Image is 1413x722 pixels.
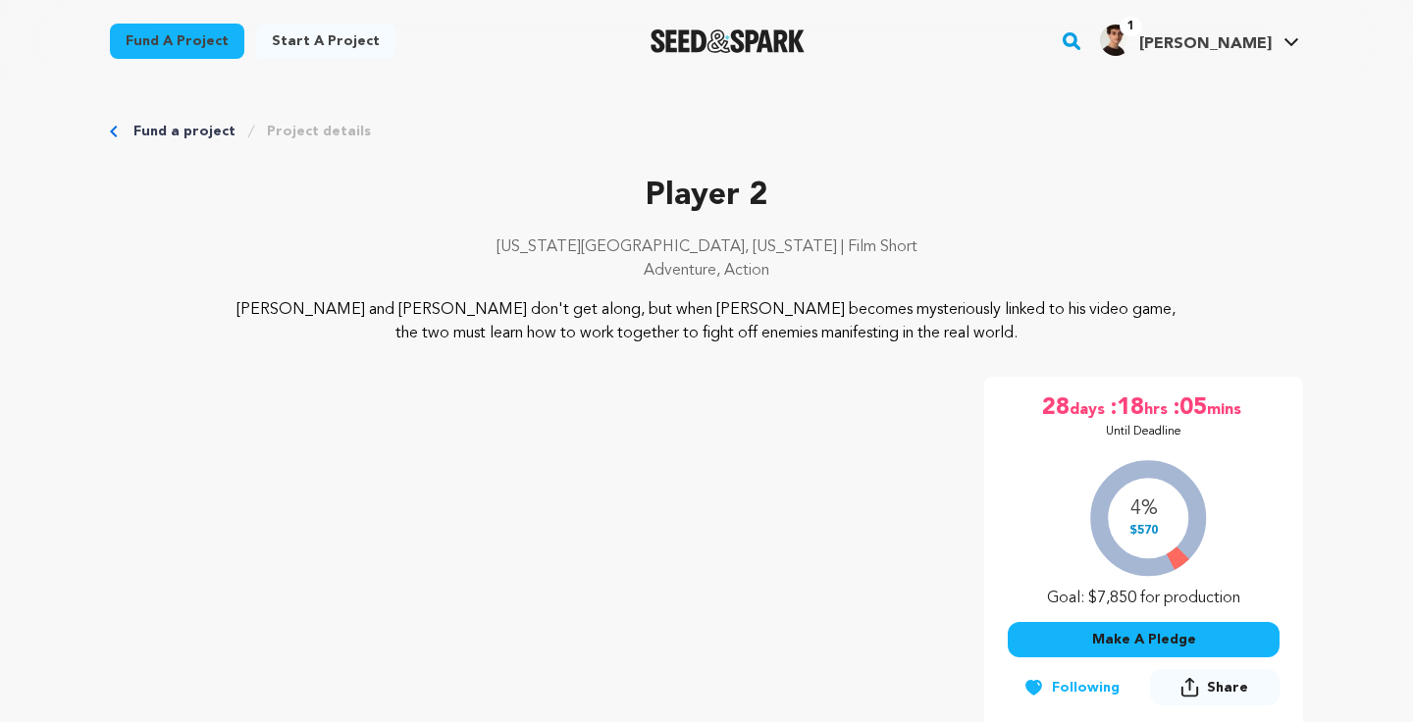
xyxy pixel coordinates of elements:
span: Jeremy C.'s Profile [1096,21,1303,62]
p: Adventure, Action [110,259,1303,283]
span: Share [1207,678,1248,697]
span: Share [1150,669,1280,713]
button: Share [1150,669,1280,705]
span: 1 [1120,17,1142,36]
a: Project details [267,122,371,141]
img: 7ac5759f7ed93658.jpg [1100,25,1131,56]
p: [PERSON_NAME] and [PERSON_NAME] don't get along, but when [PERSON_NAME] becomes mysteriously link... [230,298,1184,345]
div: Jeremy C.'s Profile [1100,25,1272,56]
a: Seed&Spark Homepage [651,29,805,53]
button: Make A Pledge [1008,622,1280,657]
span: :18 [1109,392,1144,424]
img: Seed&Spark Logo Dark Mode [651,29,805,53]
a: Start a project [256,24,395,59]
span: days [1070,392,1109,424]
span: 28 [1042,392,1070,424]
span: :05 [1172,392,1207,424]
a: Fund a project [110,24,244,59]
a: Jeremy C.'s Profile [1096,21,1303,56]
span: hrs [1144,392,1172,424]
p: Until Deadline [1106,424,1181,439]
span: mins [1207,392,1245,424]
p: Player 2 [110,173,1303,220]
p: [US_STATE][GEOGRAPHIC_DATA], [US_STATE] | Film Short [110,235,1303,259]
span: [PERSON_NAME] [1139,36,1272,52]
a: Fund a project [133,122,235,141]
div: Breadcrumb [110,122,1303,141]
button: Following [1008,670,1135,705]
